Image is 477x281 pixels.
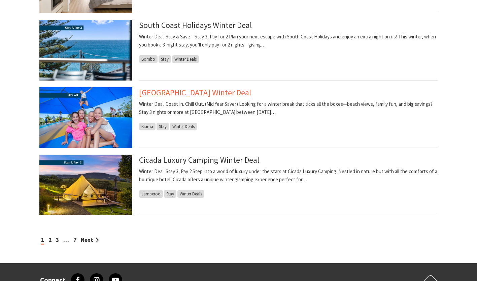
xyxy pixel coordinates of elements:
[139,190,163,198] span: Jamberoo
[157,123,169,130] span: Stay
[48,236,52,244] a: 2
[41,236,44,245] span: 1
[172,55,199,63] span: Winter Deals
[73,236,76,244] a: 7
[139,123,156,130] span: Kiama
[56,236,59,244] a: 3
[139,87,251,98] a: [GEOGRAPHIC_DATA] Winter Deal
[81,236,99,244] a: Next
[177,190,204,198] span: Winter Deals
[63,236,69,244] span: …
[139,100,438,116] p: Winter Deal: Coast In. Chill Out. (Mid Year Saver) Looking for a winter break that ticks all the ...
[170,123,197,130] span: Winter Deals
[139,167,438,184] p: Winter Deal: Stay 3, Pay 2 Step into a world of luxury under the stars at Cicada Luxury Camping. ...
[164,190,176,198] span: Stay
[139,155,259,165] a: Cicada Luxury Camping Winter Deal
[139,55,158,63] span: Bombo
[139,33,438,49] p: Winter Deal: Stay & Save – Stay 3, Pay for 2 Plan your next escape with South Coast Holidays and ...
[159,55,171,63] span: Stay
[139,20,252,30] a: South Coast Holidays Winter Deal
